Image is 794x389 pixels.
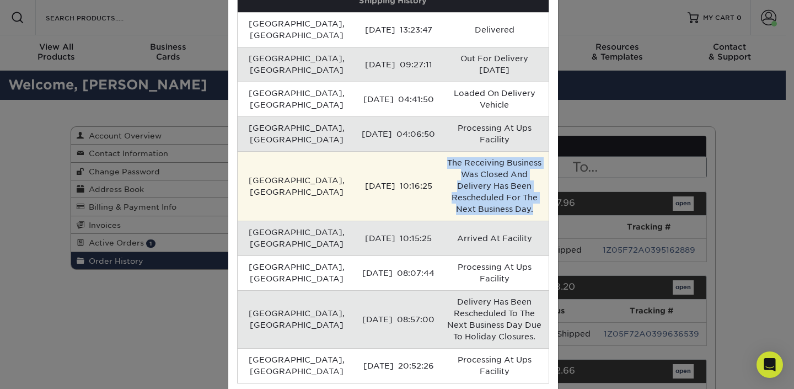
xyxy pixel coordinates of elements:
td: Out For Delivery [DATE] [441,47,548,82]
td: [GEOGRAPHIC_DATA], [GEOGRAPHIC_DATA] [238,82,357,116]
td: [DATE] 20:52:26 [356,348,441,383]
td: [GEOGRAPHIC_DATA], [GEOGRAPHIC_DATA] [238,348,357,383]
div: Open Intercom Messenger [757,351,783,378]
td: [DATE] 04:06:50 [356,116,441,151]
td: [DATE] 08:07:44 [356,255,441,290]
td: [DATE] 13:23:47 [356,12,441,47]
td: The Receiving Business Was Closed And Delivery Has Been Rescheduled For The Next Business Day. [441,151,548,221]
td: [DATE] 08:57:00 [356,290,441,348]
td: [GEOGRAPHIC_DATA], [GEOGRAPHIC_DATA] [238,255,357,290]
td: Processing At Ups Facility [441,116,548,151]
td: [GEOGRAPHIC_DATA], [GEOGRAPHIC_DATA] [238,221,357,255]
td: Processing At Ups Facility [441,255,548,290]
td: Processing At Ups Facility [441,348,548,383]
td: [DATE] 09:27:11 [356,47,441,82]
td: [GEOGRAPHIC_DATA], [GEOGRAPHIC_DATA] [238,12,357,47]
td: [GEOGRAPHIC_DATA], [GEOGRAPHIC_DATA] [238,151,357,221]
td: [DATE] 10:15:25 [356,221,441,255]
td: Loaded On Delivery Vehicle [441,82,548,116]
td: [GEOGRAPHIC_DATA], [GEOGRAPHIC_DATA] [238,116,357,151]
td: [DATE] 10:16:25 [356,151,441,221]
td: [DATE] 04:41:50 [356,82,441,116]
td: [GEOGRAPHIC_DATA], [GEOGRAPHIC_DATA] [238,290,357,348]
td: [GEOGRAPHIC_DATA], [GEOGRAPHIC_DATA] [238,47,357,82]
td: Delivery Has Been Rescheduled To The Next Business Day Due To Holiday Closures. [441,290,548,348]
td: Arrived At Facility [441,221,548,255]
td: Delivered [441,12,548,47]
